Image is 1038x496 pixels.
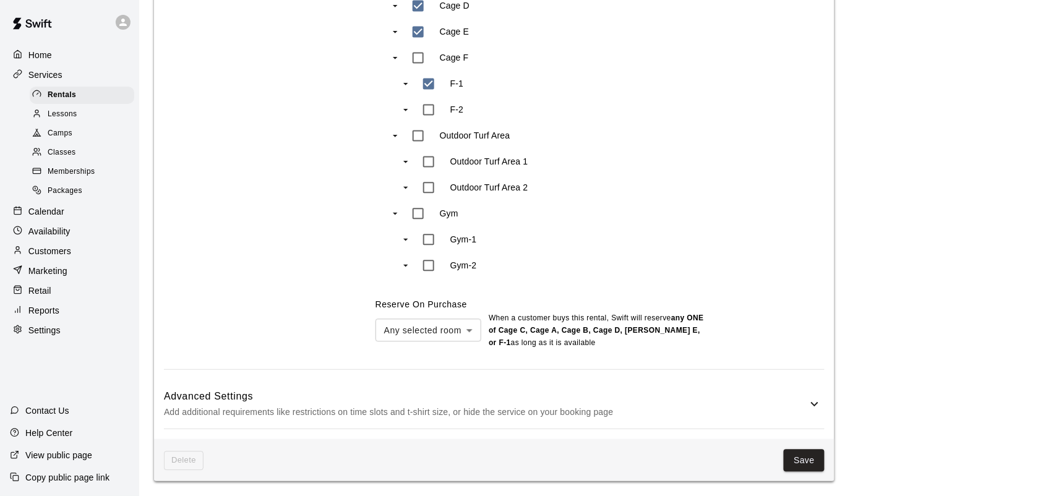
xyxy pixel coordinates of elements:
p: Retail [28,284,51,297]
p: Copy public page link [25,471,109,484]
p: Home [28,49,52,61]
span: Lessons [48,108,77,121]
p: Reports [28,304,59,317]
p: F-1 [450,77,463,90]
p: When a customer buys this rental , Swift will reserve as long as it is available [489,312,705,349]
a: Classes [30,143,139,163]
p: Help Center [25,427,72,439]
p: Gym-2 [450,259,477,272]
p: F-2 [450,103,463,116]
p: Customers [28,245,71,257]
p: Add additional requirements like restrictions on time slots and t-shirt size, or hide the service... [164,404,807,420]
span: Rentals [48,89,76,101]
a: Retail [10,281,129,300]
a: Packages [30,182,139,201]
div: Rentals [30,87,134,104]
p: Settings [28,324,61,336]
a: Marketing [10,262,129,280]
span: Classes [48,147,75,159]
a: Memberships [30,163,139,182]
span: Memberships [48,166,95,178]
div: Camps [30,125,134,142]
a: Home [10,46,129,64]
a: Customers [10,242,129,260]
div: Lessons [30,106,134,123]
p: Availability [28,225,71,237]
label: Reserve On Purchase [375,299,467,309]
p: Cage E [440,25,470,38]
a: Lessons [30,105,139,124]
span: Packages [48,185,82,197]
div: Packages [30,182,134,200]
b: any ONE of Cage C, Cage A, Cage B, Cage D, [PERSON_NAME] E, or F-1 [489,314,704,347]
a: Camps [30,124,139,143]
p: Cage F [440,51,469,64]
a: Calendar [10,202,129,221]
a: Rentals [30,85,139,105]
p: Gym-1 [450,233,477,246]
span: This rental can't be deleted because its tied to: credits, [164,451,204,470]
div: Advanced SettingsAdd additional requirements like restrictions on time slots and t-shirt size, or... [164,380,825,429]
p: Gym [440,207,458,220]
p: Marketing [28,265,67,277]
a: Settings [10,321,129,340]
a: Services [10,66,129,84]
p: Services [28,69,62,81]
div: Memberships [30,163,134,181]
p: Outdoor Turf Area 2 [450,181,528,194]
h6: Advanced Settings [164,388,807,404]
div: Classes [30,144,134,161]
p: View public page [25,449,92,461]
a: Availability [10,222,129,241]
p: Calendar [28,205,64,218]
a: Reports [10,301,129,320]
p: Outdoor Turf Area [440,129,510,142]
p: Outdoor Turf Area 1 [450,155,528,168]
div: Any selected room [375,319,481,341]
button: Save [784,449,825,472]
span: Camps [48,127,72,140]
p: Contact Us [25,404,69,417]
